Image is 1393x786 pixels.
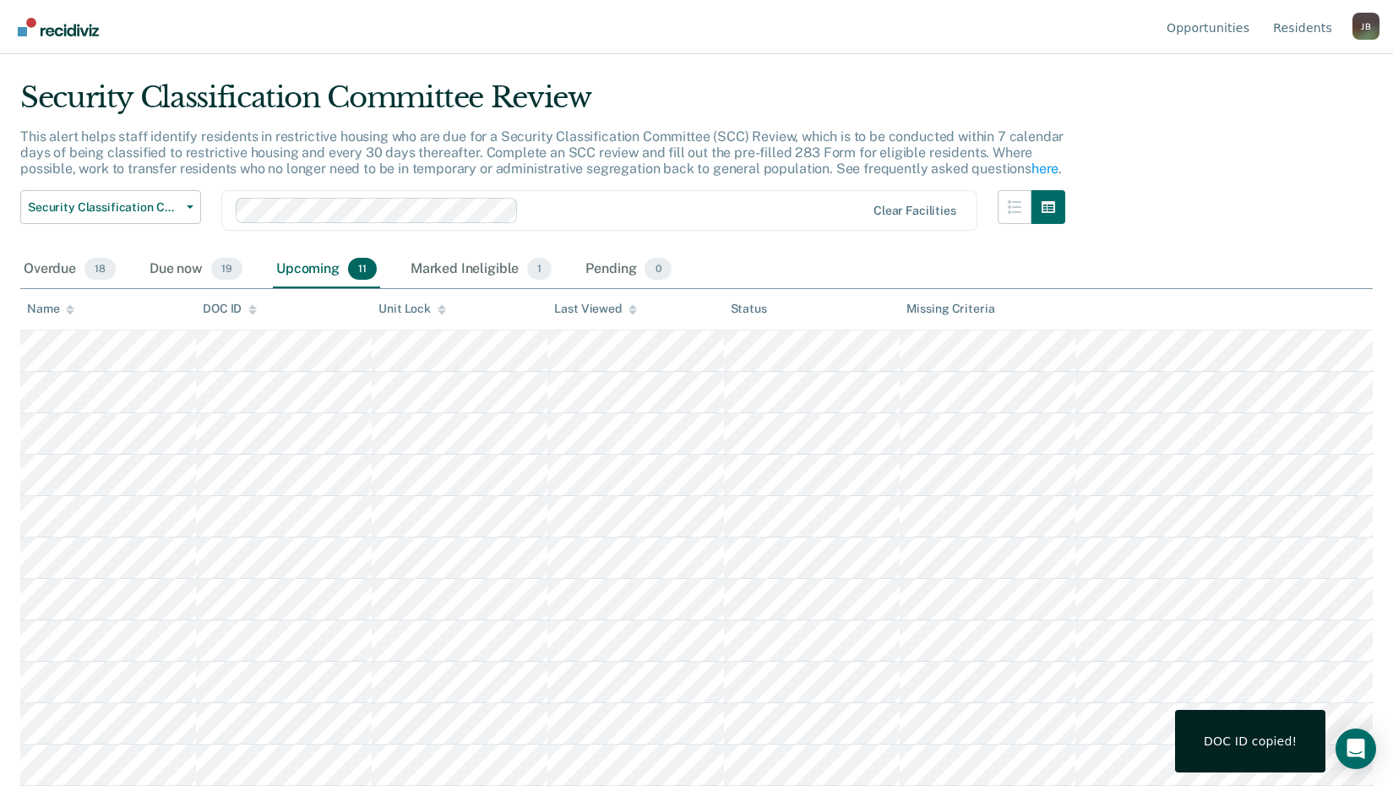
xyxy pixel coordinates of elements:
[554,302,636,316] div: Last Viewed
[146,251,246,288] div: Due now19
[84,258,116,280] span: 18
[1352,13,1379,40] button: Profile dropdown button
[273,251,380,288] div: Upcoming11
[211,258,242,280] span: 19
[645,258,671,280] span: 0
[348,258,377,280] span: 11
[582,251,674,288] div: Pending0
[20,128,1064,177] p: This alert helps staff identify residents in restrictive housing who are due for a Security Class...
[1352,13,1379,40] div: J B
[873,204,956,218] div: Clear facilities
[203,302,257,316] div: DOC ID
[731,302,767,316] div: Status
[20,251,119,288] div: Overdue18
[18,18,99,36] img: Recidiviz
[28,200,180,215] span: Security Classification Committee Review
[407,251,556,288] div: Marked Ineligible1
[1204,734,1297,749] div: DOC ID copied!
[906,302,995,316] div: Missing Criteria
[20,80,1065,128] div: Security Classification Committee Review
[378,302,446,316] div: Unit Lock
[1031,161,1058,177] a: here
[527,258,552,280] span: 1
[20,190,201,224] button: Security Classification Committee Review
[27,302,74,316] div: Name
[1336,729,1376,769] div: Open Intercom Messenger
